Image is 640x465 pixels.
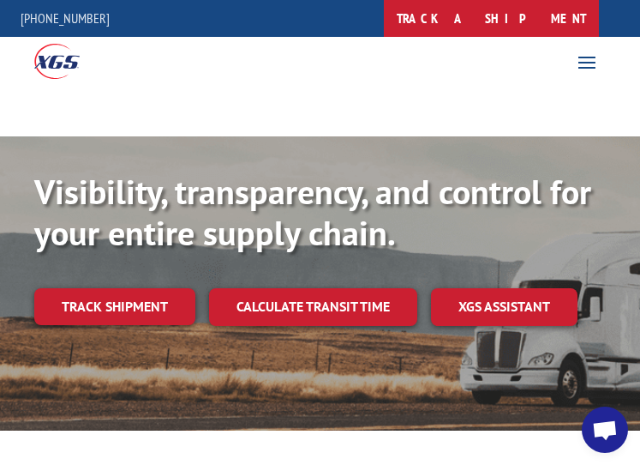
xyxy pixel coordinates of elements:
[209,288,417,325] a: Calculate transit time
[34,169,591,255] b: Visibility, transparency, and control for your entire supply chain.
[34,288,195,324] a: Track shipment
[21,9,110,27] a: [PHONE_NUMBER]
[431,288,577,325] a: XGS ASSISTANT
[582,407,628,453] div: Open chat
